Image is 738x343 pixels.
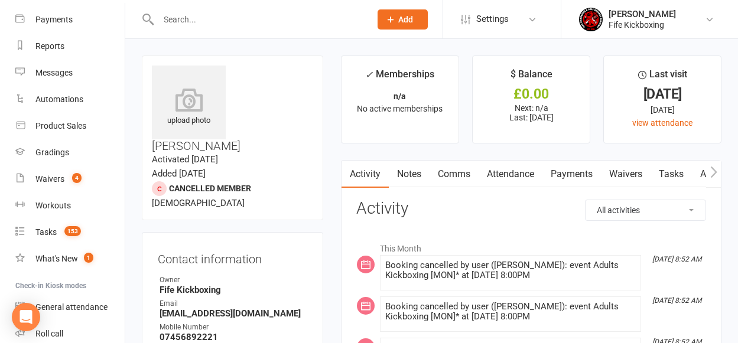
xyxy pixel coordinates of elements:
time: Activated [DATE] [152,154,218,165]
div: £0.00 [483,88,579,100]
div: $ Balance [511,67,552,88]
span: Settings [476,6,509,32]
div: upload photo [152,88,226,127]
a: Tasks 153 [15,219,125,246]
div: Fife Kickboxing [609,19,676,30]
div: Messages [35,68,73,77]
p: Next: n/a Last: [DATE] [483,103,579,122]
div: Open Intercom Messenger [12,303,40,331]
div: Waivers [35,174,64,184]
h3: [PERSON_NAME] [152,66,313,152]
div: Product Sales [35,121,86,130]
a: What's New1 [15,246,125,272]
li: This Month [356,236,706,255]
a: Notes [389,161,430,188]
div: Automations [35,94,83,104]
a: General attendance kiosk mode [15,294,125,321]
a: Waivers [601,161,651,188]
h3: Activity [356,200,706,218]
div: Payments [35,15,73,24]
div: [DATE] [615,88,710,100]
a: Comms [430,161,479,188]
div: [PERSON_NAME] [609,9,676,19]
a: Messages [15,60,125,86]
i: ✓ [365,69,373,80]
strong: Fife Kickboxing [160,285,307,295]
div: [DATE] [615,103,710,116]
i: [DATE] 8:52 AM [652,296,701,305]
a: Waivers 4 [15,166,125,192]
a: Activity [342,161,389,188]
i: [DATE] 8:52 AM [652,255,701,263]
span: Add [398,15,413,24]
strong: [EMAIL_ADDRESS][DOMAIN_NAME] [160,308,307,319]
span: 1 [84,253,93,263]
strong: n/a [394,92,406,101]
input: Search... [155,11,362,28]
img: thumb_image1552605535.png [579,8,603,31]
span: Cancelled member [169,184,251,193]
a: Payments [542,161,601,188]
time: Added [DATE] [152,168,206,179]
div: Owner [160,275,307,286]
h3: Contact information [158,248,307,266]
span: 153 [64,226,81,236]
a: Tasks [651,161,692,188]
div: Reports [35,41,64,51]
div: Email [160,298,307,309]
span: No active memberships [357,104,443,113]
a: Gradings [15,139,125,166]
a: view attendance [632,118,693,128]
div: Booking cancelled by user ([PERSON_NAME]): event Adults Kickboxing [MON]* at [DATE] 8:00PM [385,302,636,322]
div: Gradings [35,148,69,157]
a: Workouts [15,192,125,219]
div: Last visit [638,67,687,88]
a: Payments [15,6,125,33]
strong: 07456892221 [160,332,307,342]
div: Booking cancelled by user ([PERSON_NAME]): event Adults Kickboxing [MON]* at [DATE] 8:00PM [385,260,636,280]
a: Automations [15,86,125,113]
a: Product Sales [15,113,125,139]
div: Workouts [35,201,71,210]
div: Roll call [35,329,63,338]
a: Attendance [479,161,542,188]
div: What's New [35,254,78,263]
div: Mobile Number [160,322,307,333]
div: General attendance [35,302,108,312]
span: [DEMOGRAPHIC_DATA] [152,198,245,208]
div: Memberships [365,67,434,89]
span: 4 [72,173,82,183]
button: Add [378,9,428,30]
a: Reports [15,33,125,60]
div: Tasks [35,227,57,237]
